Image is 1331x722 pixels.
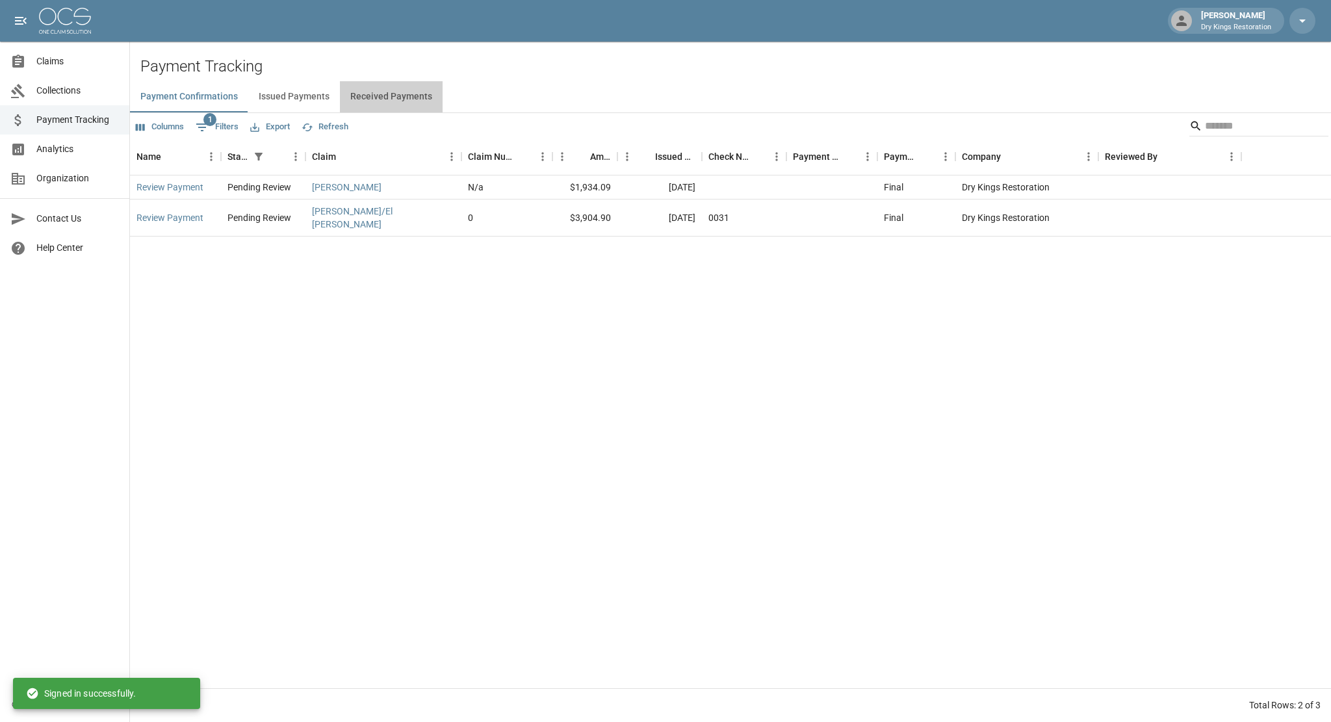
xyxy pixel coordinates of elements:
[468,138,515,175] div: Claim Number
[1189,116,1328,139] div: Search
[36,84,119,97] span: Collections
[858,147,877,166] button: Menu
[552,147,572,166] button: Menu
[340,81,443,112] button: Received Payments
[767,147,786,166] button: Menu
[955,138,1098,175] div: Company
[298,117,352,137] button: Refresh
[1157,148,1176,166] button: Sort
[552,138,617,175] div: Amount
[136,211,203,224] a: Review Payment
[708,138,749,175] div: Check Number
[533,147,552,166] button: Menu
[36,241,119,255] span: Help Center
[468,181,484,194] div: N/a
[617,147,637,166] button: Menu
[130,138,221,175] div: Name
[1001,148,1019,166] button: Sort
[955,200,1098,237] div: Dry Kings Restoration
[840,148,858,166] button: Sort
[617,200,702,237] div: [DATE]
[962,138,1001,175] div: Company
[936,147,955,166] button: Menu
[36,142,119,156] span: Analytics
[8,8,34,34] button: open drawer
[442,147,461,166] button: Menu
[26,682,136,705] div: Signed in successfully.
[1105,138,1157,175] div: Reviewed By
[884,138,918,175] div: Payment Type
[247,117,293,137] button: Export
[786,138,877,175] div: Payment Method
[36,113,119,127] span: Payment Tracking
[192,117,242,138] button: Show filters
[250,148,268,166] button: Show filters
[617,175,702,200] div: [DATE]
[227,181,291,194] div: Pending Review
[1098,138,1241,175] div: Reviewed By
[248,81,340,112] button: Issued Payments
[461,138,552,175] div: Claim Number
[1196,9,1276,32] div: [PERSON_NAME]
[305,138,461,175] div: Claim
[221,138,305,175] div: Status
[136,181,203,194] a: Review Payment
[36,55,119,68] span: Claims
[312,138,336,175] div: Claim
[268,148,286,166] button: Sort
[250,148,268,166] div: 1 active filter
[36,212,119,226] span: Contact Us
[1079,147,1098,166] button: Menu
[12,698,118,711] div: © 2025 One Claim Solution
[203,113,216,126] span: 1
[201,147,221,166] button: Menu
[749,148,767,166] button: Sort
[702,138,786,175] div: Check Number
[552,200,617,237] div: $3,904.90
[227,138,250,175] div: Status
[312,181,381,194] a: [PERSON_NAME]
[227,211,291,224] div: Pending Review
[884,181,903,194] div: Final
[1249,699,1321,712] div: Total Rows: 2 of 3
[286,147,305,166] button: Menu
[130,81,248,112] button: Payment Confirmations
[572,148,590,166] button: Sort
[552,175,617,200] div: $1,934.09
[36,172,119,185] span: Organization
[655,138,695,175] div: Issued Date
[312,205,455,231] a: [PERSON_NAME]/El [PERSON_NAME]
[39,8,91,34] img: ocs-logo-white-transparent.png
[877,138,955,175] div: Payment Type
[955,175,1098,200] div: Dry Kings Restoration
[130,81,1331,112] div: dynamic tabs
[515,148,533,166] button: Sort
[884,211,903,224] div: Final
[468,211,473,224] div: 0
[161,148,179,166] button: Sort
[617,138,702,175] div: Issued Date
[336,148,354,166] button: Sort
[1222,147,1241,166] button: Menu
[637,148,655,166] button: Sort
[708,211,729,224] div: 0031
[140,57,1331,76] h2: Payment Tracking
[918,148,936,166] button: Sort
[590,138,611,175] div: Amount
[136,138,161,175] div: Name
[1201,22,1271,33] p: Dry Kings Restoration
[793,138,840,175] div: Payment Method
[133,117,187,137] button: Select columns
